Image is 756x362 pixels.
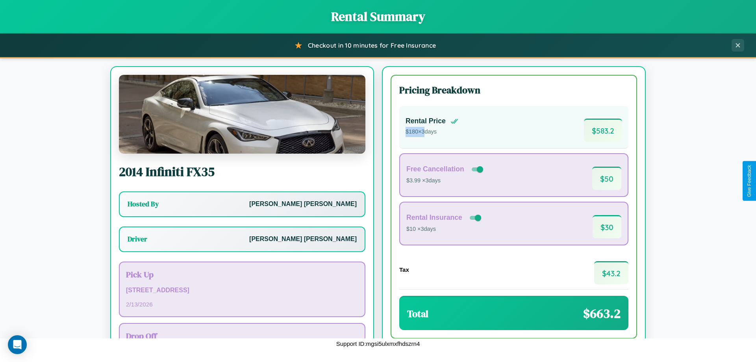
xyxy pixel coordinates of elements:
[406,213,462,222] h4: Rental Insurance
[583,305,621,322] span: $ 663.2
[747,165,752,197] div: Give Feedback
[126,299,358,310] p: 2 / 13 / 2026
[399,266,409,273] h4: Tax
[126,330,358,342] h3: Drop Off
[249,199,357,210] p: [PERSON_NAME] [PERSON_NAME]
[407,307,428,320] h3: Total
[594,261,628,284] span: $ 43.2
[8,335,27,354] div: Open Intercom Messenger
[249,234,357,245] p: [PERSON_NAME] [PERSON_NAME]
[406,176,485,186] p: $3.99 × 3 days
[308,41,436,49] span: Checkout in 10 minutes for Free Insurance
[126,269,358,280] h3: Pick Up
[128,199,159,209] h3: Hosted By
[593,215,621,238] span: $ 30
[8,8,748,25] h1: Rental Summary
[406,224,483,234] p: $10 × 3 days
[119,75,365,154] img: Infiniti FX35
[126,285,358,296] p: [STREET_ADDRESS]
[584,119,622,142] span: $ 583.2
[399,84,628,97] h3: Pricing Breakdown
[119,163,365,180] h2: 2014 Infiniti FX35
[128,234,147,244] h3: Driver
[336,338,420,349] p: Support ID: mgsi5ulxmxfhdszrn4
[406,127,458,137] p: $ 180 × 3 days
[406,165,464,173] h4: Free Cancellation
[406,117,446,125] h4: Rental Price
[592,167,621,190] span: $ 50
